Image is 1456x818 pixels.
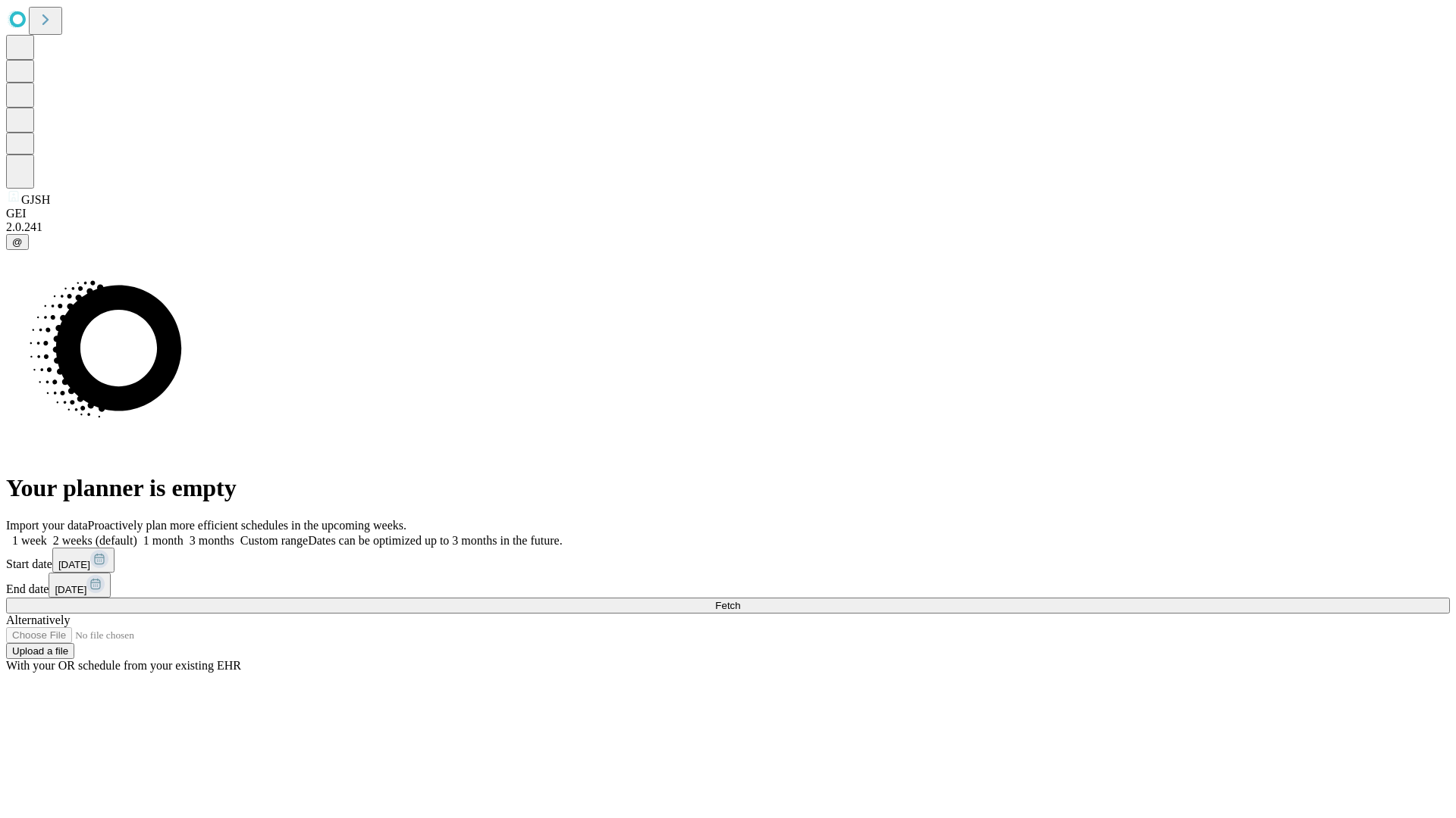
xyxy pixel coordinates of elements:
span: 1 week [12,534,47,547]
span: With your OR schedule from your existing EHR [6,659,241,672]
span: 1 month [143,534,184,547]
span: Proactively plan more efficient schedules in the upcoming weeks. [88,519,406,532]
button: Fetch [6,598,1450,613]
div: 2.0.241 [6,220,1450,234]
button: [DATE] [52,548,115,573]
h1: Your planner is empty [6,474,1450,502]
span: 3 months [190,534,234,547]
button: @ [6,234,29,250]
span: 2 weeks (default) [53,534,137,547]
span: [DATE] [55,584,86,595]
div: GEI [6,207,1450,220]
span: Import your data [6,519,88,532]
button: [DATE] [49,573,111,598]
span: [DATE] [58,559,90,570]
div: Start date [6,548,1450,573]
span: Alternatively [6,613,70,626]
span: Custom range [240,534,308,547]
span: @ [12,236,23,248]
span: Dates can be optimized up to 3 months in the future. [308,534,562,547]
span: Fetch [715,600,740,611]
span: GJSH [21,193,50,206]
button: Upload a file [6,643,74,659]
div: End date [6,573,1450,598]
